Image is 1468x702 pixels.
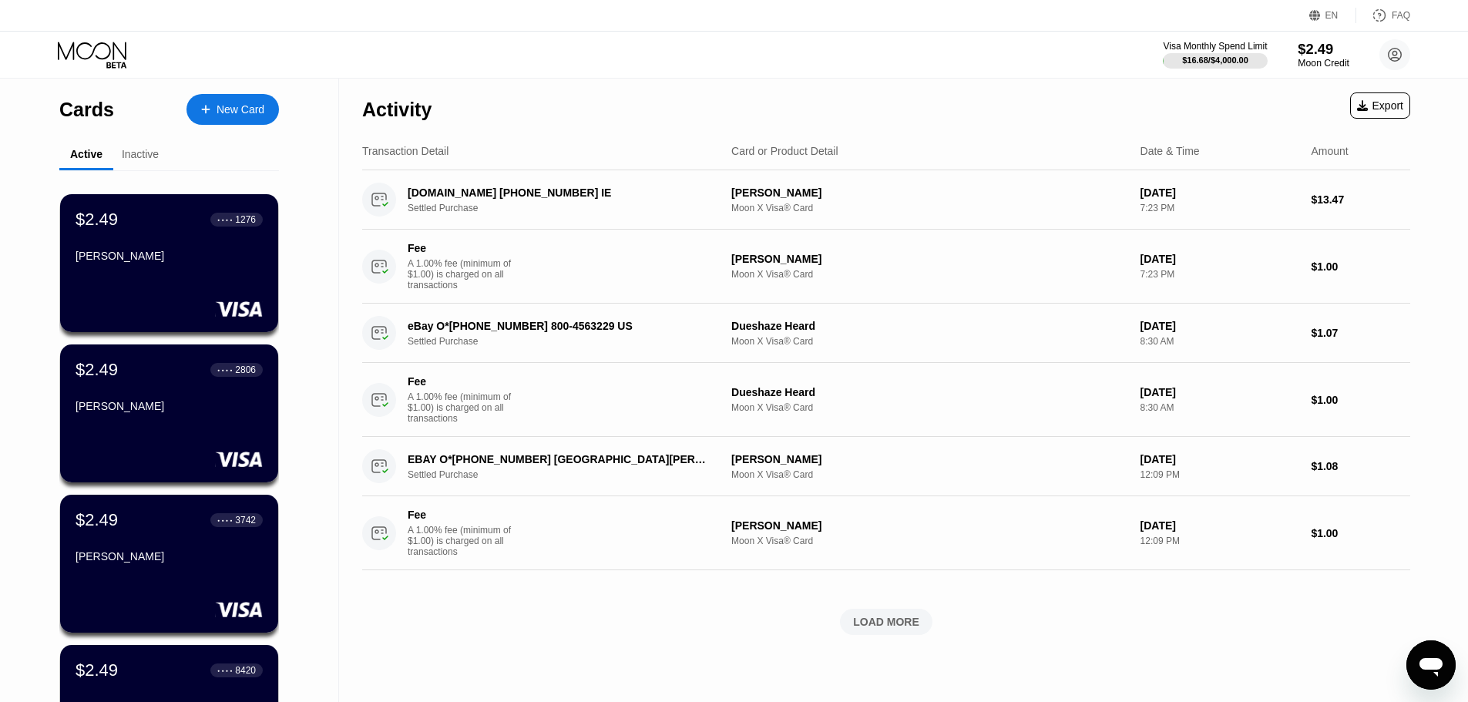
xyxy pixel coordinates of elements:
div: Date & Time [1140,145,1200,157]
div: 8420 [235,665,256,676]
div: [DOMAIN_NAME] [PHONE_NUMBER] IE [408,186,707,199]
div: eBay O*[PHONE_NUMBER] 800-4563229 US [408,320,707,332]
iframe: Button to launch messaging window [1406,640,1456,690]
div: Export [1350,92,1410,119]
div: [PERSON_NAME] [731,453,1128,465]
div: $1.00 [1311,260,1410,273]
div: EBAY O*[PHONE_NUMBER] [GEOGRAPHIC_DATA][PERSON_NAME] [GEOGRAPHIC_DATA]Settled Purchase[PERSON_NAM... [362,437,1410,496]
div: [DATE] [1140,453,1299,465]
div: $2.49 [76,510,118,530]
div: Settled Purchase [408,203,729,213]
div: New Card [217,103,264,116]
div: [PERSON_NAME] [76,550,263,563]
div: $2.49Moon Credit [1298,41,1349,69]
div: Visa Monthly Spend Limit$16.68/$4,000.00 [1163,41,1267,69]
div: Fee [408,375,516,388]
div: Moon X Visa® Card [731,469,1128,480]
div: Moon Credit [1298,58,1349,69]
div: 3742 [235,515,256,526]
div: Moon X Visa® Card [731,336,1128,347]
div: FeeA 1.00% fee (minimum of $1.00) is charged on all transactions[PERSON_NAME]Moon X Visa® Card[DA... [362,230,1410,304]
div: Active [70,148,102,160]
div: [PERSON_NAME] [76,250,263,262]
div: [DATE] [1140,386,1299,398]
div: Dueshaze Heard [731,320,1128,332]
div: [DATE] [1140,186,1299,199]
div: $1.07 [1311,327,1410,339]
div: 12:09 PM [1140,536,1299,546]
div: FeeA 1.00% fee (minimum of $1.00) is charged on all transactions[PERSON_NAME]Moon X Visa® Card[DA... [362,496,1410,570]
div: $2.49● ● ● ●1276[PERSON_NAME] [60,194,278,332]
div: LOAD MORE [362,609,1410,635]
div: [PERSON_NAME] [731,519,1128,532]
div: 8:30 AM [1140,336,1299,347]
div: eBay O*[PHONE_NUMBER] 800-4563229 USSettled PurchaseDueshaze HeardMoon X Visa® Card[DATE]8:30 AM$... [362,304,1410,363]
div: ● ● ● ● [217,668,233,673]
div: [DOMAIN_NAME] [PHONE_NUMBER] IESettled Purchase[PERSON_NAME]Moon X Visa® Card[DATE]7:23 PM$13.47 [362,170,1410,230]
div: Fee [408,509,516,521]
div: New Card [186,94,279,125]
div: $2.49● ● ● ●2806[PERSON_NAME] [60,344,278,482]
div: 7:23 PM [1140,203,1299,213]
div: Amount [1311,145,1348,157]
div: [DATE] [1140,320,1299,332]
div: A 1.00% fee (minimum of $1.00) is charged on all transactions [408,391,523,424]
div: [DATE] [1140,253,1299,265]
div: Inactive [122,148,159,160]
div: $2.49 [1298,41,1349,57]
div: $2.49 [76,360,118,380]
div: ● ● ● ● [217,518,233,522]
div: FAQ [1392,10,1410,21]
div: [PERSON_NAME] [731,253,1128,265]
div: $1.08 [1311,460,1410,472]
div: Dueshaze Heard [731,386,1128,398]
div: [DATE] [1140,519,1299,532]
div: ● ● ● ● [217,217,233,222]
div: Cards [59,99,114,121]
div: $2.49 [76,660,118,680]
div: Card or Product Detail [731,145,838,157]
div: Transaction Detail [362,145,448,157]
div: Export [1357,99,1403,112]
div: 12:09 PM [1140,469,1299,480]
div: [PERSON_NAME] [731,186,1128,199]
div: Activity [362,99,432,121]
div: Moon X Visa® Card [731,269,1128,280]
div: $2.49● ● ● ●3742[PERSON_NAME] [60,495,278,633]
div: ● ● ● ● [217,368,233,372]
div: Moon X Visa® Card [731,402,1128,413]
div: $1.00 [1311,394,1410,406]
div: EBAY O*[PHONE_NUMBER] [GEOGRAPHIC_DATA][PERSON_NAME] [GEOGRAPHIC_DATA] [408,453,707,465]
div: [PERSON_NAME] [76,400,263,412]
div: $16.68 / $4,000.00 [1182,55,1248,65]
div: 7:23 PM [1140,269,1299,280]
div: $1.00 [1311,527,1410,539]
div: FAQ [1356,8,1410,23]
div: LOAD MORE [853,615,919,629]
div: Visa Monthly Spend Limit [1163,41,1267,52]
div: A 1.00% fee (minimum of $1.00) is charged on all transactions [408,525,523,557]
div: Settled Purchase [408,336,729,347]
div: $13.47 [1311,193,1410,206]
div: 1276 [235,214,256,225]
div: $2.49 [76,210,118,230]
div: Fee [408,242,516,254]
div: Moon X Visa® Card [731,536,1128,546]
div: 8:30 AM [1140,402,1299,413]
div: EN [1309,8,1356,23]
div: Settled Purchase [408,469,729,480]
div: FeeA 1.00% fee (minimum of $1.00) is charged on all transactionsDueshaze HeardMoon X Visa® Card[D... [362,363,1410,437]
div: A 1.00% fee (minimum of $1.00) is charged on all transactions [408,258,523,291]
div: EN [1325,10,1339,21]
div: 2806 [235,364,256,375]
div: Moon X Visa® Card [731,203,1128,213]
